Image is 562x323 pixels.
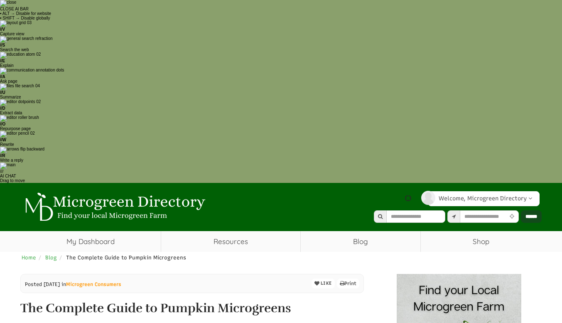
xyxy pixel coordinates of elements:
[66,254,186,261] span: The Complete Guide to Pumpkin Microgreens
[301,231,420,252] a: Blog
[312,279,335,288] button: LIKE
[319,281,332,286] span: LIKE
[421,191,435,205] img: profile profile holder
[20,301,364,315] h1: The Complete Guide to Pumpkin Microgreens
[20,231,161,252] a: My Dashboard
[428,191,540,206] a: Welcome, Microgreen Directory
[44,281,60,287] span: [DATE]
[22,254,36,261] a: Home
[45,254,57,261] a: Blog
[20,192,207,222] img: Microgreen Directory
[61,281,121,288] span: in
[66,281,121,287] a: Microgreen Consumers
[161,231,300,252] a: Resources
[508,214,516,219] i: Use Current Location
[337,279,359,288] a: Print
[421,231,542,252] a: Shop
[25,281,42,287] span: Posted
